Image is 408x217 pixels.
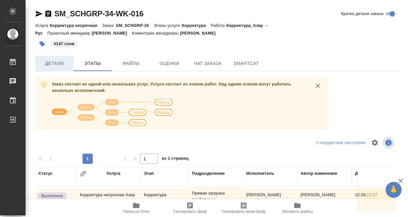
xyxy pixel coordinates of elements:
span: 🙏 [388,183,399,197]
p: Проектный менеджер [47,31,91,36]
button: Папка на Drive [109,199,163,217]
p: [PERSON_NAME] [180,31,220,36]
td: [PERSON_NAME] [243,189,297,211]
button: Скопировать ссылку [44,10,52,18]
span: Чат заказа [192,60,223,68]
div: Подразделение [192,170,225,177]
span: Папка на Drive [123,209,149,214]
span: Файлы [116,60,146,68]
div: Автор изменения [301,170,337,177]
button: Добавить тэг [35,37,49,51]
button: close [313,81,323,91]
div: Статус [38,170,53,177]
button: Скопировать ссылку для ЯМессенджера [35,10,43,18]
span: Настроить таблицу [367,135,382,150]
span: Обновить файлы [282,209,313,214]
button: Сгруппировать [80,171,86,177]
p: Работа [211,23,226,28]
p: 2025 [355,198,390,205]
p: SM_SCHGRP-34 [116,23,154,28]
span: Заказ состоит из одной или нескольких услуг. Услуга состоит из этапов работ. Над одним этапом мог... [52,82,291,93]
p: #147 слов [54,41,75,47]
p: Выполнен [41,193,63,199]
p: Этапы услуги [153,23,182,28]
p: 10.09, [355,192,367,197]
div: Дата начала [355,170,381,177]
span: Этапы [77,60,108,68]
p: [PERSON_NAME] [92,31,132,36]
span: Оценки [154,60,185,68]
span: SmartCat [231,60,262,68]
span: Скопировать мини-бриф [222,209,265,214]
div: split button [315,138,367,148]
td: Корректура несрочная Азер → Рус [77,189,141,211]
a: SM_SCHGRP-34-WK-016 [54,9,144,18]
div: Исполнитель [246,170,274,177]
span: Посмотреть информацию [382,137,396,149]
p: Корректура [182,23,211,28]
button: Скопировать бриф [163,199,217,217]
p: Услуга [35,23,50,28]
span: Кратко детали заказа [341,11,383,17]
p: Корректура [144,192,185,198]
button: Обновить файлы [271,199,324,217]
button: Скопировать мини-бриф [217,199,271,217]
span: Скопировать бриф [173,209,207,214]
td: [PERSON_NAME] [297,189,352,211]
div: Услуга [106,170,120,177]
div: Этап [144,170,154,177]
td: Прямая загрузка (шаблонные документы) [189,187,243,213]
p: Клиентские менеджеры [132,31,180,36]
p: Заказ: [102,23,116,28]
p: Корректура несрочная [50,23,102,28]
span: Детали [39,60,70,68]
span: 147 слов [49,41,79,46]
button: 🙏 [386,182,402,198]
span: из 1 страниц [162,155,189,164]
